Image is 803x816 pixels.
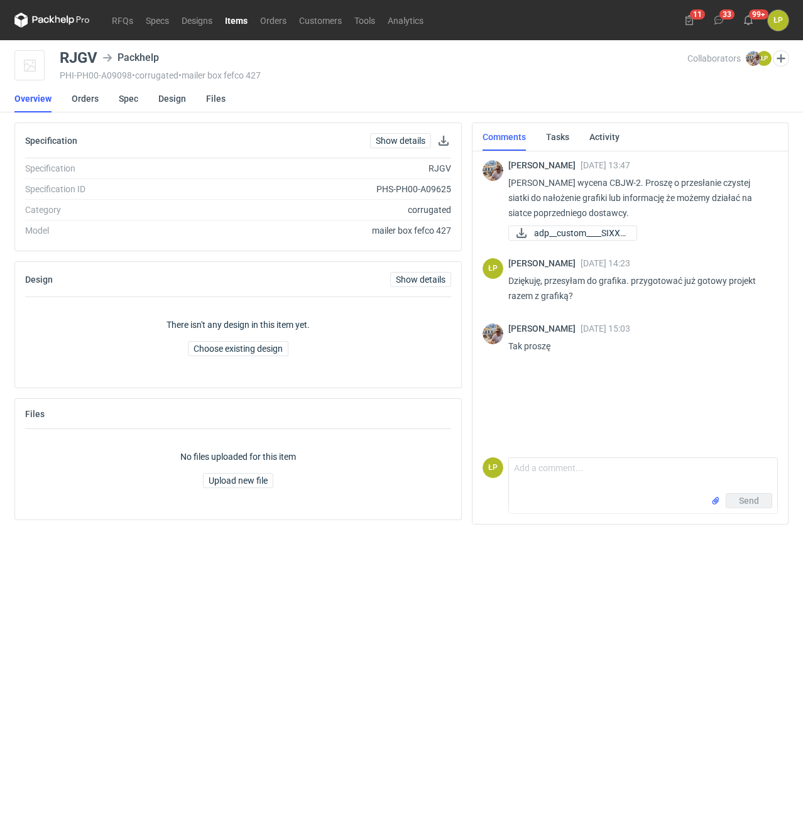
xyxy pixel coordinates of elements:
button: Send [726,493,772,508]
button: Upload new file [203,473,273,488]
a: Customers [293,13,348,28]
div: Packhelp [102,50,159,65]
a: Files [206,85,226,112]
a: Tasks [546,123,569,151]
a: adp__custom____SIXX_... [508,226,637,241]
p: Tak proszę [508,339,768,354]
div: mailer box fefco 427 [195,224,451,237]
div: Łukasz Postawa [483,258,503,279]
img: Michał Palasek [746,51,761,66]
div: RJGV [60,50,97,65]
span: • corrugated [132,70,178,80]
span: [DATE] 15:03 [581,324,630,334]
span: [DATE] 14:23 [581,258,630,268]
svg: Packhelp Pro [14,13,90,28]
div: adp__custom____SIXX__d0__oR317618008__v5.pdf [508,226,634,241]
a: Design [158,85,186,112]
a: RFQs [106,13,139,28]
div: PHI-PH00-A09098 [60,70,687,80]
p: [PERSON_NAME] wycena CBJW-2. Proszę o przesłanie czystej siatki do nałożenie grafiki lub informac... [508,175,768,220]
span: Collaborators [687,53,741,63]
span: [DATE] 13:47 [581,160,630,170]
span: [PERSON_NAME] [508,160,581,170]
span: Choose existing design [194,344,283,353]
h2: Design [25,275,53,285]
a: Overview [14,85,52,112]
a: Spec [119,85,138,112]
span: • mailer box fefco 427 [178,70,261,80]
button: Edit collaborators [773,50,789,67]
figcaption: ŁP [483,457,503,478]
h2: Files [25,409,45,419]
p: There isn't any design in this item yet. [167,318,310,331]
img: Michał Palasek [483,324,503,344]
img: Michał Palasek [483,160,503,181]
a: Comments [483,123,526,151]
button: ŁP [768,10,789,31]
a: Analytics [381,13,430,28]
div: Łukasz Postawa [483,457,503,478]
h2: Specification [25,136,77,146]
p: Dziękuję, przesyłam do grafika. przygotować już gotowy projekt razem z grafiką? [508,273,768,303]
a: Show details [370,133,431,148]
a: Tools [348,13,381,28]
span: adp__custom____SIXX_... [534,226,626,240]
button: 99+ [738,10,758,30]
a: Show details [390,272,451,287]
span: [PERSON_NAME] [508,324,581,334]
button: 33 [709,10,729,30]
div: RJGV [195,162,451,175]
a: Designs [175,13,219,28]
button: 11 [679,10,699,30]
a: Orders [254,13,293,28]
figcaption: ŁP [483,258,503,279]
button: Choose existing design [188,341,288,356]
a: Orders [72,85,99,112]
div: PHS-PH00-A09625 [195,183,451,195]
figcaption: ŁP [757,51,772,66]
div: Model [25,224,195,237]
a: Specs [139,13,175,28]
span: Upload new file [209,476,268,485]
a: Activity [589,123,620,151]
p: No files uploaded for this item [180,450,296,463]
div: Łukasz Postawa [768,10,789,31]
div: Specification [25,162,195,175]
div: Category [25,204,195,216]
div: Specification ID [25,183,195,195]
a: Items [219,13,254,28]
span: Send [739,496,759,505]
span: [PERSON_NAME] [508,258,581,268]
button: Download specification [436,133,451,148]
div: corrugated [195,204,451,216]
